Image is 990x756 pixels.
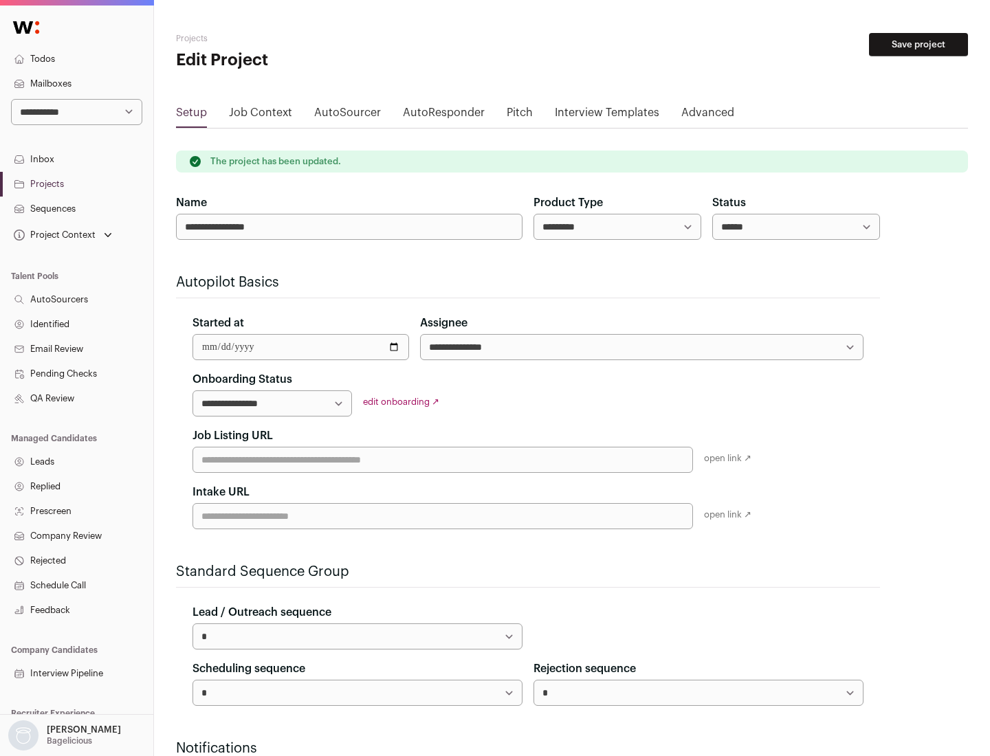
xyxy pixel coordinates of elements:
label: Started at [192,315,244,331]
button: Open dropdown [11,225,115,245]
label: Intake URL [192,484,250,500]
p: The project has been updated. [210,156,341,167]
a: AutoResponder [403,104,485,126]
a: Job Context [229,104,292,126]
label: Onboarding Status [192,371,292,388]
label: Scheduling sequence [192,660,305,677]
label: Assignee [420,315,467,331]
label: Product Type [533,194,603,211]
a: Interview Templates [555,104,659,126]
h2: Autopilot Basics [176,273,880,292]
button: Save project [869,33,968,56]
img: nopic.png [8,720,38,751]
a: Pitch [507,104,533,126]
h1: Edit Project [176,49,440,71]
a: Advanced [681,104,734,126]
p: [PERSON_NAME] [47,724,121,735]
label: Status [712,194,746,211]
button: Open dropdown [5,720,124,751]
a: AutoSourcer [314,104,381,126]
label: Name [176,194,207,211]
a: Setup [176,104,207,126]
label: Rejection sequence [533,660,636,677]
div: Project Context [11,230,96,241]
h2: Standard Sequence Group [176,562,880,581]
label: Job Listing URL [192,427,273,444]
img: Wellfound [5,14,47,41]
h2: Projects [176,33,440,44]
a: edit onboarding ↗ [363,397,439,406]
label: Lead / Outreach sequence [192,604,331,621]
p: Bagelicious [47,735,92,746]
